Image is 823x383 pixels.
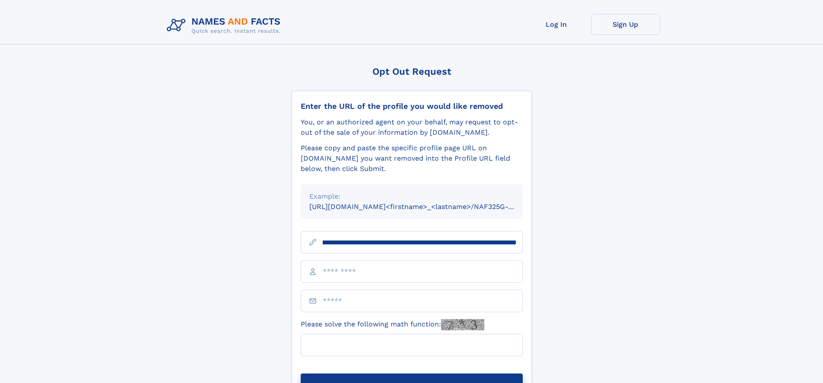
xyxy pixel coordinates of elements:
[301,319,484,330] label: Please solve the following math function:
[292,66,532,77] div: Opt Out Request
[301,117,523,138] div: You, or an authorized agent on your behalf, may request to opt-out of the sale of your informatio...
[309,203,539,211] small: [URL][DOMAIN_NAME]<firstname>_<lastname>/NAF325G-xxxxxxxx
[301,101,523,111] div: Enter the URL of the profile you would like removed
[309,191,514,202] div: Example:
[163,14,288,37] img: Logo Names and Facts
[301,143,523,174] div: Please copy and paste the specific profile page URL on [DOMAIN_NAME] you want removed into the Pr...
[591,14,660,35] a: Sign Up
[522,14,591,35] a: Log In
